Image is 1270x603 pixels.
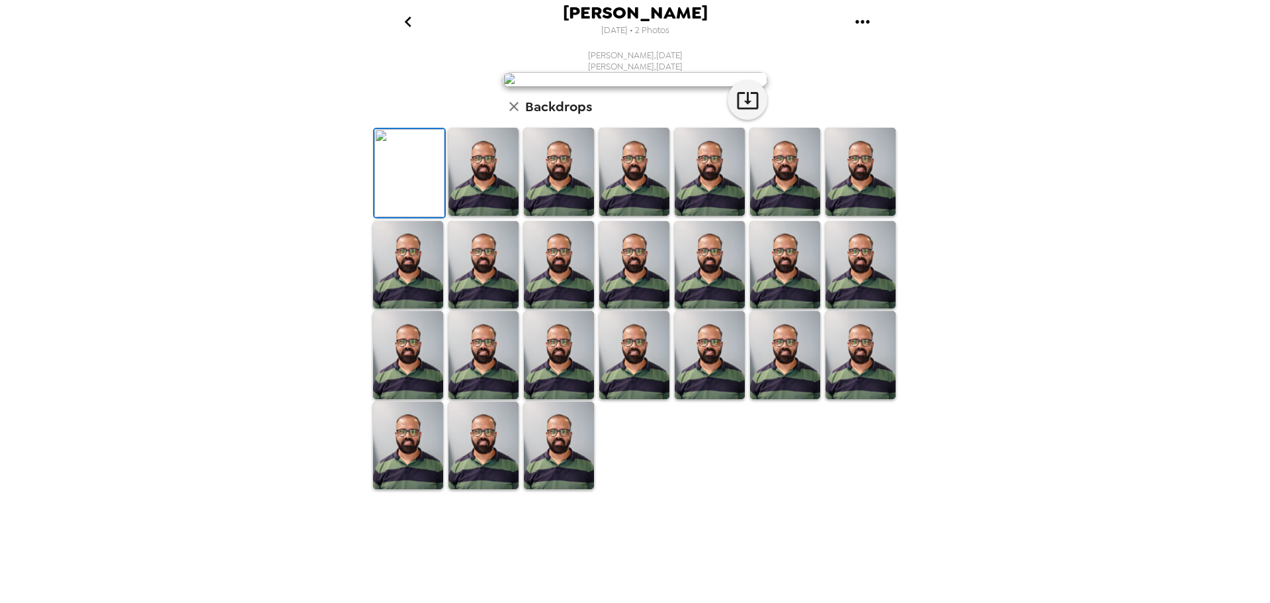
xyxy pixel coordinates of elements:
img: Original [374,129,444,217]
h6: Backdrops [525,96,592,117]
img: user [503,72,767,87]
span: [PERSON_NAME] [563,4,708,22]
span: [PERSON_NAME] , [DATE] [588,61,683,72]
span: [PERSON_NAME] , [DATE] [588,50,683,61]
span: [DATE] • 2 Photos [601,22,669,40]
